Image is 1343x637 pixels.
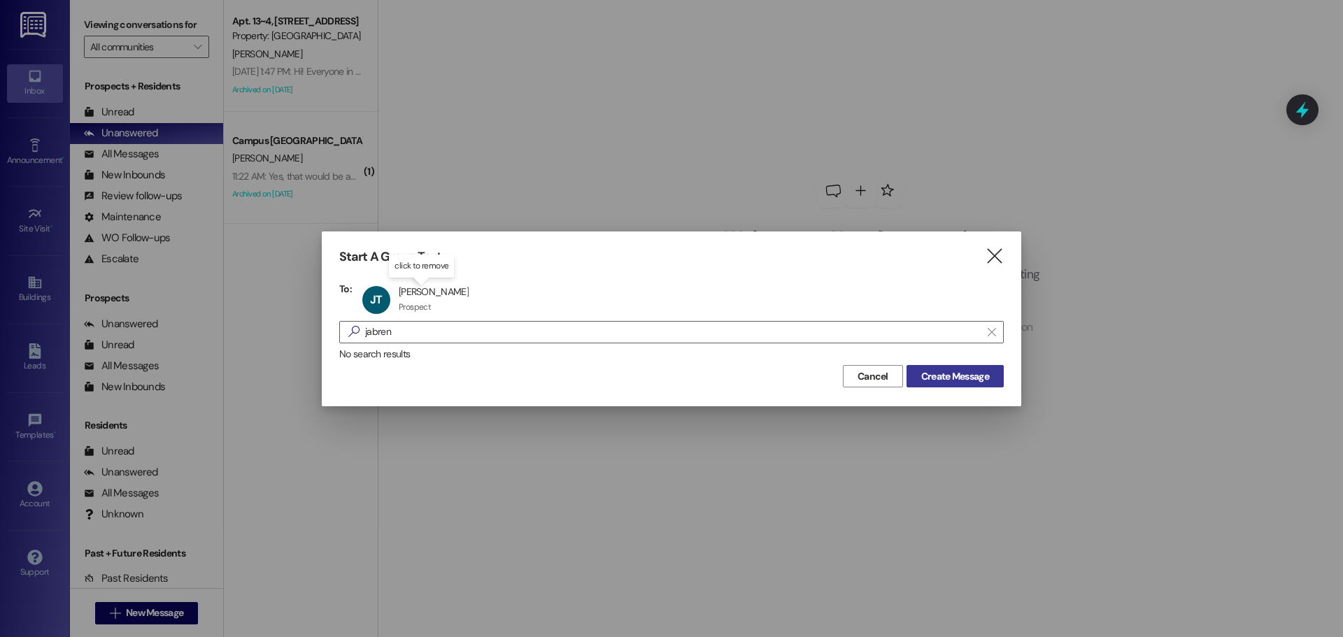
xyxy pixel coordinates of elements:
button: Create Message [907,365,1004,387]
span: Cancel [858,369,888,384]
p: click to remove [395,260,448,272]
h3: Start A Group Text [339,249,441,265]
div: Prospect [399,301,431,313]
button: Cancel [843,365,903,387]
h3: To: [339,282,352,295]
button: Clear text [981,322,1003,343]
i:  [343,324,365,339]
span: Create Message [921,369,989,384]
div: No search results [339,347,1004,362]
div: [PERSON_NAME] [399,285,469,298]
i:  [985,249,1004,264]
span: JT [370,292,382,307]
input: Search for any contact or apartment [365,322,981,342]
i:  [988,327,995,338]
